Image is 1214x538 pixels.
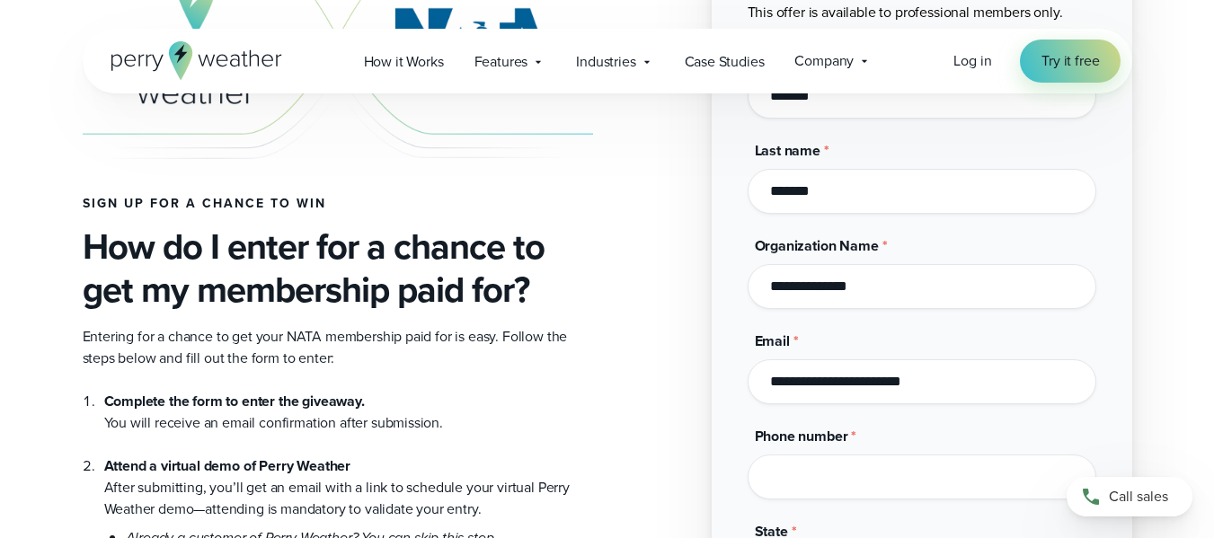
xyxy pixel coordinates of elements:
span: Industries [576,51,635,73]
span: Log in [953,50,991,71]
span: Call sales [1109,486,1168,507]
h4: Sign up for a chance to win [83,197,593,211]
span: Email [755,331,790,351]
span: How it Works [364,51,444,73]
a: How it Works [349,43,459,80]
span: Organization Name [755,235,879,256]
li: You will receive an email confirmation after submission. [104,391,593,434]
a: Try it free [1020,40,1121,83]
strong: Attend a virtual demo of Perry Weather [104,455,351,476]
span: Try it free [1041,50,1099,72]
a: Case Studies [669,43,780,80]
span: Last name [755,140,820,161]
span: Case Studies [685,51,765,73]
a: Log in [953,50,991,72]
h3: How do I enter for a chance to get my membership paid for? [83,225,593,312]
span: Phone number [755,426,848,446]
span: Features [474,51,528,73]
strong: Complete the form to enter the giveaway. [104,391,365,411]
a: Call sales [1067,477,1192,516]
p: Entering for a chance to get your NATA membership paid for is easy. Follow the steps below and fi... [83,326,593,369]
span: Company [794,50,854,72]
